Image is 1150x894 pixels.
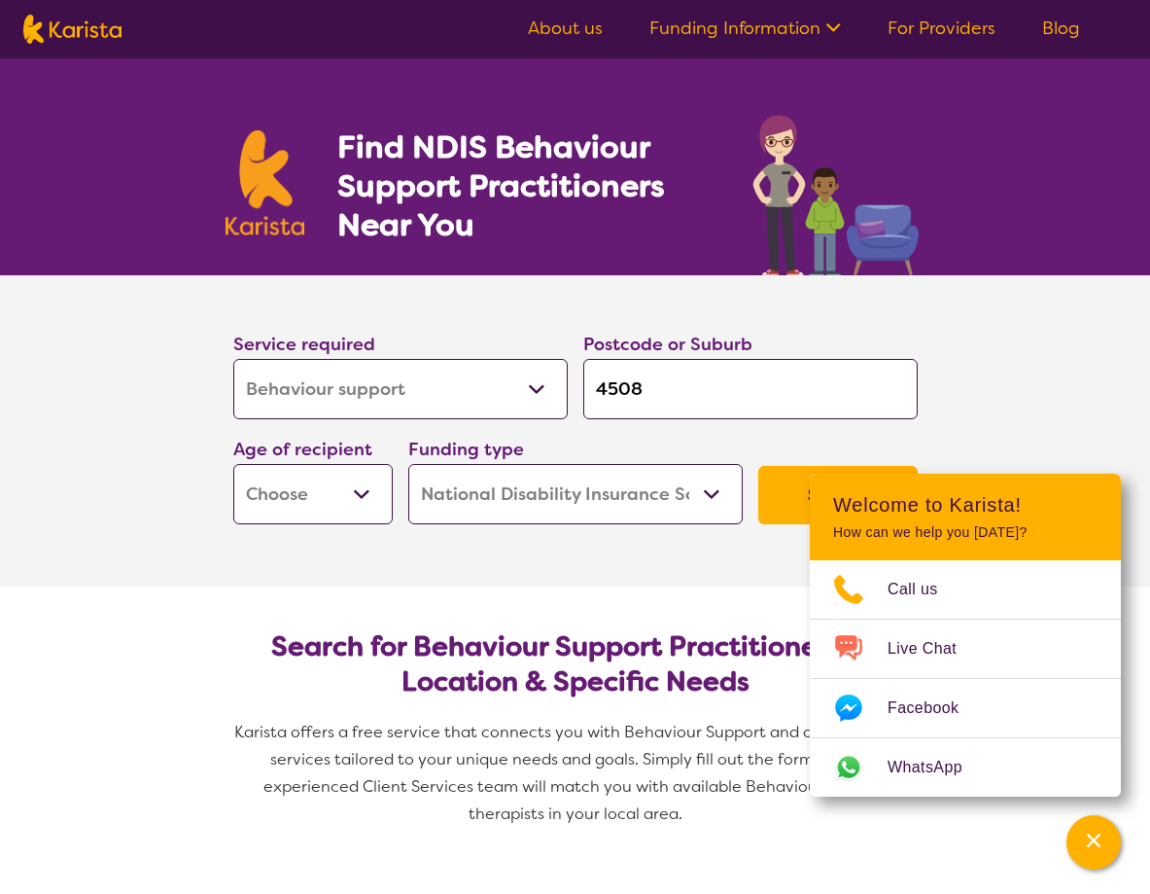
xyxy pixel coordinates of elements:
a: Web link opens in a new tab. [810,738,1121,797]
h1: Find NDIS Behaviour Support Practitioners Near You [337,127,714,244]
img: Karista logo [23,15,122,44]
button: Channel Menu [1066,815,1121,870]
span: Call us [888,575,961,604]
span: Facebook [888,694,982,723]
a: Funding Information [649,17,841,40]
p: How can we help you [DATE]? [833,524,1098,541]
ul: Choose channel [810,560,1121,797]
a: For Providers [888,17,995,40]
h2: Welcome to Karista! [833,493,1098,517]
img: Karista logo [226,130,305,235]
span: Live Chat [888,634,980,663]
span: WhatsApp [888,753,986,782]
label: Service required [233,333,375,356]
p: Karista offers a free service that connects you with Behaviour Support and other disability servi... [226,719,925,828]
label: Funding type [408,438,524,461]
a: About us [528,17,603,40]
h2: Search for Behaviour Support Practitioners by Location & Specific Needs [249,629,902,699]
label: Age of recipient [233,438,372,461]
div: Channel Menu [810,474,1121,797]
img: behaviour-support [748,105,925,275]
a: Blog [1042,17,1080,40]
label: Postcode or Suburb [583,333,752,356]
input: Type [583,359,918,419]
button: Search [758,466,918,524]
